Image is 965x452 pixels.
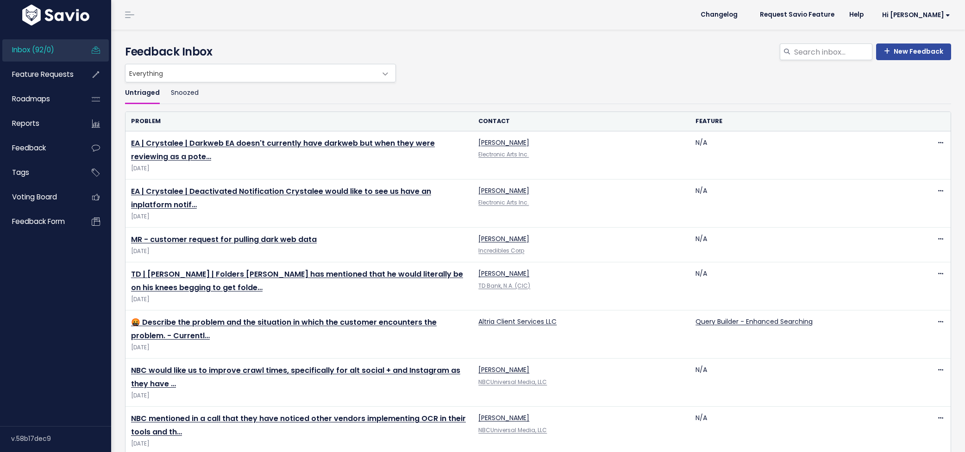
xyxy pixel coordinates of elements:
a: Reports [2,113,77,134]
a: 🤬 Describe the problem and the situation in which the customer encounters the problem. - Currentl… [131,317,437,341]
td: N/A [690,228,907,262]
a: New Feedback [876,43,951,60]
span: Voting Board [12,192,57,202]
a: Electronic Arts Inc. [478,199,529,206]
span: [DATE] [131,247,467,256]
a: Help [842,8,871,22]
span: Feature Requests [12,69,74,79]
a: EA | Crystalee | Deactivated Notification Crystalee would like to see us have an inplatform notif… [131,186,431,210]
span: Hi [PERSON_NAME] [882,12,950,19]
span: Feedback form [12,217,65,226]
a: Query Builder - Enhanced Searching [696,317,813,326]
span: Reports [12,118,39,128]
a: Request Savio Feature [752,8,842,22]
a: Inbox (92/0) [2,39,77,61]
a: [PERSON_NAME] [478,269,529,278]
a: [PERSON_NAME] [478,365,529,374]
input: Search inbox... [793,43,872,60]
a: Incredibles Corp [478,247,524,254]
a: [PERSON_NAME] [478,186,529,195]
a: [PERSON_NAME] [478,138,529,147]
a: Snoozed [171,82,199,104]
a: Feedback [2,137,77,159]
img: logo-white.9d6f32f41409.svg [20,5,92,25]
td: N/A [690,262,907,310]
th: Problem [125,112,473,131]
span: [DATE] [131,343,467,353]
th: Contact [473,112,690,131]
a: NBCUniversal Media, LLC [478,378,547,386]
a: [PERSON_NAME] [478,413,529,422]
a: Feature Requests [2,64,77,85]
span: [DATE] [131,295,467,304]
a: Voting Board [2,186,77,208]
a: EA | Crystalee | Darkweb EA doesn't currently have darkweb but when they were reviewing as a pote… [131,138,435,162]
a: Hi [PERSON_NAME] [871,8,958,22]
a: Altria Client Services LLC [478,317,557,326]
span: [DATE] [131,212,467,222]
ul: Filter feature requests [125,82,951,104]
a: NBC mentioned in a call that they have noticed other vendors implementing OCR in their tools and th… [131,413,466,437]
a: Tags [2,162,77,183]
span: Everything [125,64,377,82]
a: Roadmaps [2,88,77,110]
span: Changelog [701,12,738,18]
a: [PERSON_NAME] [478,234,529,243]
span: Feedback [12,143,46,153]
span: [DATE] [131,391,467,401]
th: Feature [690,112,907,131]
td: N/A [690,180,907,228]
a: TD Bank, N.A. (CIC) [478,282,530,290]
span: Tags [12,167,29,177]
span: Roadmaps [12,94,50,104]
span: [DATE] [131,439,467,449]
a: Feedback form [2,211,77,232]
div: v.58b17dec9 [11,427,111,451]
a: TD | [PERSON_NAME] | Folders [PERSON_NAME] has mentioned that he would literally be on his knees ... [131,269,463,293]
span: [DATE] [131,164,467,173]
td: N/A [690,131,907,180]
span: Everything [125,64,396,82]
a: Untriaged [125,82,160,104]
a: MR - customer request for pulling dark web data [131,234,317,245]
span: Inbox (92/0) [12,45,54,55]
td: N/A [690,359,907,407]
a: NBCUniversal Media, LLC [478,427,547,434]
h4: Feedback Inbox [125,43,951,60]
a: Electronic Arts Inc. [478,151,529,158]
a: NBC would like us to improve crawl times, specifically for alt social + and Instagram as they have … [131,365,460,389]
